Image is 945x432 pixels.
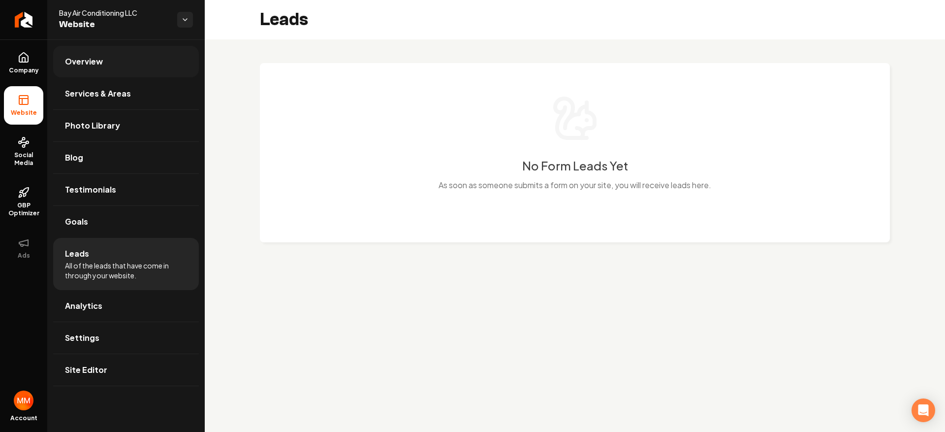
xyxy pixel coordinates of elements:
[522,158,628,173] h3: No Form Leads Yet
[65,248,89,260] span: Leads
[65,88,131,100] span: Services & Areas
[65,216,88,228] span: Goals
[14,252,34,260] span: Ads
[7,109,41,117] span: Website
[65,300,102,312] span: Analytics
[15,12,33,28] img: Rebolt Logo
[65,261,187,280] span: All of the leads that have come in through your website.
[4,129,43,175] a: Social Media
[53,322,199,354] a: Settings
[4,44,43,82] a: Company
[4,201,43,217] span: GBP Optimizer
[14,391,33,410] button: Open user button
[65,120,120,132] span: Photo Library
[5,66,43,74] span: Company
[59,18,169,32] span: Website
[65,152,83,164] span: Blog
[14,391,33,410] img: Matthew Meyer
[53,142,199,173] a: Blog
[10,414,37,422] span: Account
[4,151,43,167] span: Social Media
[53,174,199,205] a: Testimonials
[260,10,308,30] h2: Leads
[439,179,711,191] p: As soon as someone submits a form on your site, you will receive leads here.
[4,229,43,267] button: Ads
[65,332,99,344] span: Settings
[53,354,199,386] a: Site Editor
[65,184,116,196] span: Testimonials
[53,110,199,141] a: Photo Library
[53,46,199,77] a: Overview
[53,78,199,109] a: Services & Areas
[65,56,103,67] span: Overview
[59,8,169,18] span: Bay Air Conditioning LLC
[912,399,935,422] div: Open Intercom Messenger
[53,290,199,322] a: Analytics
[65,364,107,376] span: Site Editor
[53,206,199,237] a: Goals
[4,179,43,225] a: GBP Optimizer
